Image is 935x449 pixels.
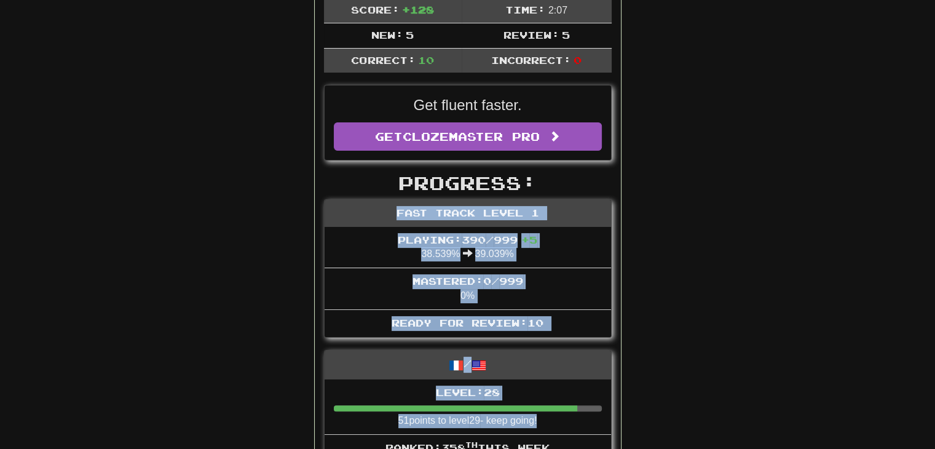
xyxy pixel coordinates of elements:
span: Playing: 390 / 999 [398,234,537,245]
span: Mastered: 0 / 999 [412,275,523,287]
div: / [325,351,611,379]
span: Ready for Review: 10 [392,317,543,328]
span: 5 [562,29,570,41]
span: Incorrect: [491,54,571,66]
li: 0% [325,268,611,310]
span: Clozemaster Pro [403,130,540,143]
h2: Progress: [324,173,612,193]
span: Level: 28 [436,386,500,398]
span: + 5 [521,234,537,245]
span: Time: [505,4,545,15]
span: 2 : 0 7 [548,5,567,15]
span: + 128 [402,4,434,15]
span: Score: [351,4,399,15]
div: Fast Track Level 1 [325,200,611,227]
li: 38.539% 39.039% [325,227,611,269]
sup: th [465,440,478,449]
span: 5 [406,29,414,41]
span: New: [371,29,403,41]
span: 10 [418,54,434,66]
a: GetClozemaster Pro [334,122,602,151]
span: Review: [503,29,559,41]
p: Get fluent faster. [334,95,602,116]
li: 51 points to level 29 - keep going! [325,379,611,435]
span: 0 [574,54,582,66]
span: Correct: [351,54,415,66]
